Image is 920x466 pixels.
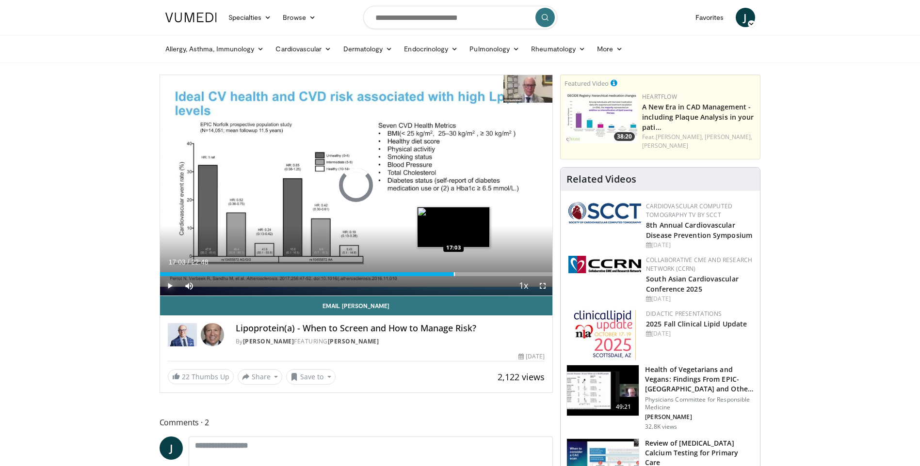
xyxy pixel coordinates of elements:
h4: Related Videos [566,173,636,185]
img: 51a70120-4f25-49cc-93a4-67582377e75f.png.150x105_q85_autocrop_double_scale_upscale_version-0.2.png [568,202,641,223]
button: Playback Rate [514,276,533,295]
div: [DATE] [646,241,752,249]
a: Pulmonology [464,39,525,59]
a: 22 Thumbs Up [168,369,234,384]
a: 38:20 [565,93,637,143]
h3: Health of Vegetarians and Vegans: Findings From EPIC-[GEOGRAPHIC_DATA] and Othe… [645,365,754,394]
button: Play [160,276,179,295]
p: 32.8K views [645,423,677,431]
a: South Asian Cardiovascular Conference 2025 [646,274,739,294]
a: Email [PERSON_NAME] [160,296,553,315]
video-js: Video Player [160,75,553,296]
a: 8th Annual Cardiovascular Disease Prevention Symposium [646,220,752,240]
button: Save to [286,369,336,385]
img: Avatar [201,323,224,346]
div: Feat. [642,133,756,150]
img: 738d0e2d-290f-4d89-8861-908fb8b721dc.150x105_q85_crop-smart_upscale.jpg [565,93,637,143]
img: 606f2b51-b844-428b-aa21-8c0c72d5a896.150x105_q85_crop-smart_upscale.jpg [567,365,639,416]
a: J [736,8,755,27]
a: Rheumatology [525,39,591,59]
span: 2,122 views [498,371,545,383]
a: [PERSON_NAME] [642,141,688,150]
a: A New Era in CAD Management - including Plaque Analysis in your pati… [642,102,754,132]
span: 22:48 [191,258,208,266]
h4: Lipoprotein(a) - When to Screen and How to Manage Risk? [236,323,545,334]
div: Progress Bar [160,272,553,276]
span: / [188,258,190,266]
button: Mute [179,276,199,295]
input: Search topics, interventions [363,6,557,29]
div: Didactic Presentations [646,310,752,318]
span: 17:03 [169,258,186,266]
p: Physicians Committee for Responsible Medicine [645,396,754,411]
a: Dermatology [338,39,399,59]
span: 22 [182,372,190,381]
a: [PERSON_NAME] [328,337,379,345]
img: image.jpeg [417,207,490,248]
a: Endocrinology [398,39,464,59]
a: 2025 Fall Clinical Lipid Update [646,319,747,328]
a: 49:21 Health of Vegetarians and Vegans: Findings From EPIC-[GEOGRAPHIC_DATA] and Othe… Physicians... [566,365,754,431]
a: Cardiovascular [270,39,337,59]
button: Fullscreen [533,276,552,295]
a: J [160,436,183,460]
button: Share [238,369,283,385]
a: Specialties [223,8,277,27]
span: 49:21 [612,402,635,412]
small: Featured Video [565,79,609,88]
span: Comments 2 [160,416,553,429]
a: [PERSON_NAME], [656,133,703,141]
div: [DATE] [646,329,752,338]
img: Dr. Robert S. Rosenson [168,323,197,346]
a: Favorites [690,8,730,27]
a: Browse [277,8,322,27]
a: More [591,39,629,59]
div: [DATE] [646,295,752,303]
a: Collaborative CME and Research Network (CCRN) [646,256,752,273]
a: [PERSON_NAME] [243,337,294,345]
a: [PERSON_NAME], [705,133,752,141]
a: Cardiovascular Computed Tomography TV by SCCT [646,202,732,219]
div: [DATE] [518,352,545,361]
img: VuMedi Logo [165,13,217,22]
img: d65bce67-f81a-47c5-b47d-7b8806b59ca8.jpg.150x105_q85_autocrop_double_scale_upscale_version-0.2.jpg [574,310,636,360]
span: 38:20 [614,132,635,141]
a: Heartflow [642,93,677,101]
img: a04ee3ba-8487-4636-b0fb-5e8d268f3737.png.150x105_q85_autocrop_double_scale_upscale_version-0.2.png [568,256,641,273]
a: Allergy, Asthma, Immunology [160,39,270,59]
p: [PERSON_NAME] [645,413,754,421]
div: By FEATURING [236,337,545,346]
